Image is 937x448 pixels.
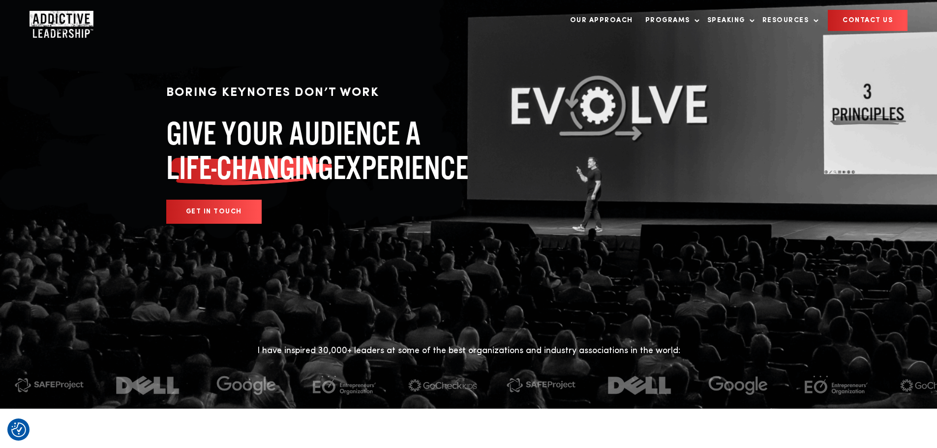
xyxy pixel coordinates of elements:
a: Our Approach [565,10,638,30]
a: GET IN TOUCH [166,200,262,224]
h1: GIVE YOUR AUDIENCE A EXPERIENCE [166,116,515,185]
span: LIFE-CHANGING [166,150,333,185]
a: CONTACT US [828,10,907,31]
a: Speaking [702,10,755,30]
a: Home [30,11,89,30]
a: Resources [757,10,819,30]
p: BORING KEYNOTES DON’T WORK [166,84,515,102]
a: Programs [640,10,700,30]
button: Consent Preferences [11,422,26,437]
img: Revisit consent button [11,422,26,437]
